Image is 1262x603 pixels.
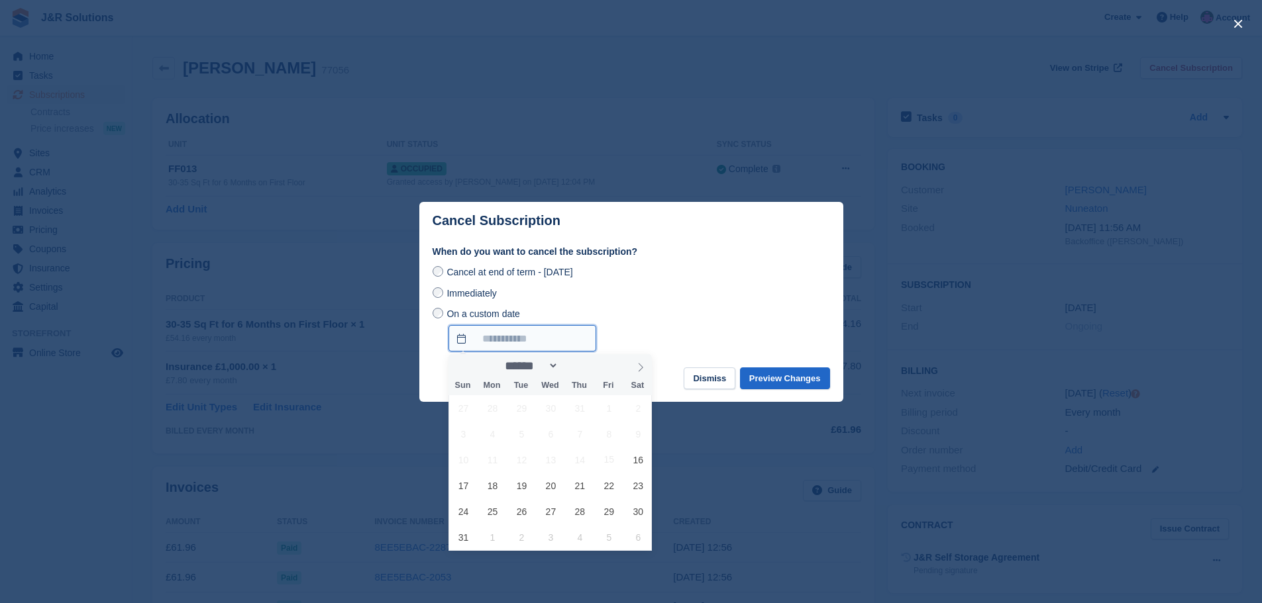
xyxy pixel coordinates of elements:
span: August 30, 2025 [625,498,651,524]
span: Thu [564,381,594,390]
span: Immediately [447,288,496,299]
input: Cancel at end of term - [DATE] [433,266,443,277]
span: August 18, 2025 [480,473,505,498]
p: Cancel Subscription [433,213,560,228]
span: August 26, 2025 [509,498,535,524]
span: August 31, 2025 [450,524,476,550]
span: August 21, 2025 [567,473,593,498]
span: August 28, 2025 [567,498,593,524]
span: August 16, 2025 [625,447,651,473]
span: September 5, 2025 [596,524,622,550]
span: August 6, 2025 [538,421,564,447]
input: Year [558,359,600,373]
button: Preview Changes [740,367,830,389]
input: On a custom date [433,308,443,318]
span: August 3, 2025 [450,421,476,447]
span: July 31, 2025 [567,395,593,421]
span: Fri [594,381,623,390]
button: Dismiss [684,367,735,389]
label: When do you want to cancel the subscription? [433,245,830,259]
span: August 22, 2025 [596,473,622,498]
span: Wed [535,381,564,390]
span: Tue [506,381,535,390]
span: July 27, 2025 [450,395,476,421]
span: August 10, 2025 [450,447,476,473]
span: August 2, 2025 [625,395,651,421]
span: August 4, 2025 [480,421,505,447]
span: July 28, 2025 [480,395,505,421]
span: August 15, 2025 [596,447,622,473]
span: September 3, 2025 [538,524,564,550]
button: close [1228,13,1249,34]
span: August 9, 2025 [625,421,651,447]
span: September 4, 2025 [567,524,593,550]
span: August 19, 2025 [509,473,535,498]
span: August 12, 2025 [509,447,535,473]
span: August 13, 2025 [538,447,564,473]
span: August 29, 2025 [596,498,622,524]
span: August 24, 2025 [450,498,476,524]
span: August 5, 2025 [509,421,535,447]
select: Month [500,359,558,373]
span: August 7, 2025 [567,421,593,447]
span: September 2, 2025 [509,524,535,550]
span: August 11, 2025 [480,447,505,473]
span: Sat [623,381,652,390]
span: Cancel at end of term - [DATE] [447,267,572,277]
span: August 20, 2025 [538,473,564,498]
span: On a custom date [447,308,520,319]
span: August 25, 2025 [480,498,505,524]
span: August 8, 2025 [596,421,622,447]
span: Sun [448,381,478,390]
input: On a custom date [448,325,596,351]
span: August 23, 2025 [625,473,651,498]
span: August 27, 2025 [538,498,564,524]
span: August 1, 2025 [596,395,622,421]
span: September 1, 2025 [480,524,505,550]
span: July 29, 2025 [509,395,535,421]
span: July 30, 2025 [538,395,564,421]
span: September 6, 2025 [625,524,651,550]
span: August 14, 2025 [567,447,593,473]
input: Immediately [433,287,443,298]
span: August 17, 2025 [450,473,476,498]
span: Mon [477,381,506,390]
